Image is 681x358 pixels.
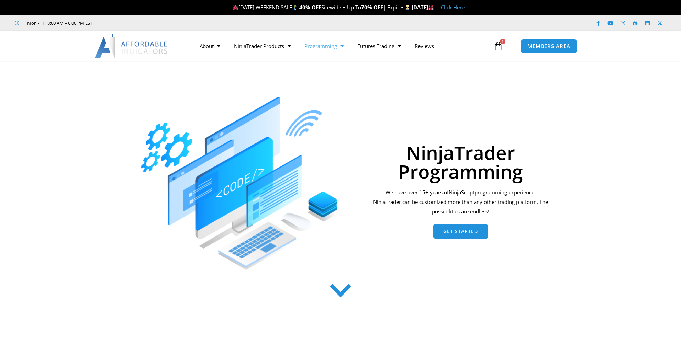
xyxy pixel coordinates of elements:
img: LogoAI | Affordable Indicators – NinjaTrader [94,34,168,58]
strong: 70% OFF [361,4,383,11]
h1: NinjaTrader Programming [371,143,550,181]
img: 🏭 [428,5,434,10]
strong: [DATE] [412,4,434,11]
a: MEMBERS AREA [520,39,578,53]
a: NinjaTrader Products [227,38,298,54]
img: 🏌️‍♂️ [292,5,298,10]
img: 🎉 [233,5,238,10]
span: 1 [500,39,505,44]
span: [DATE] WEEKEND SALE Sitewide + Up To | Expires [231,4,412,11]
a: Get Started [433,224,488,239]
a: Programming [298,38,350,54]
a: Click Here [441,4,465,11]
span: Mon - Fri: 8:00 AM – 6:00 PM EST [25,19,92,27]
iframe: Customer reviews powered by Trustpilot [102,20,205,26]
a: About [193,38,227,54]
strong: 40% OFF [299,4,321,11]
span: programming experience. NinjaTrader can be customized more than any other trading platform. The p... [373,189,548,215]
nav: Menu [193,38,492,54]
span: MEMBERS AREA [527,44,570,49]
img: programming 1 | Affordable Indicators – NinjaTrader [141,97,340,270]
a: Futures Trading [350,38,408,54]
img: ⌛ [405,5,410,10]
div: We have over 15+ years of [371,188,550,217]
a: 1 [483,36,513,56]
a: Reviews [408,38,441,54]
span: NinjaScript [449,189,475,196]
span: Get Started [443,229,478,234]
